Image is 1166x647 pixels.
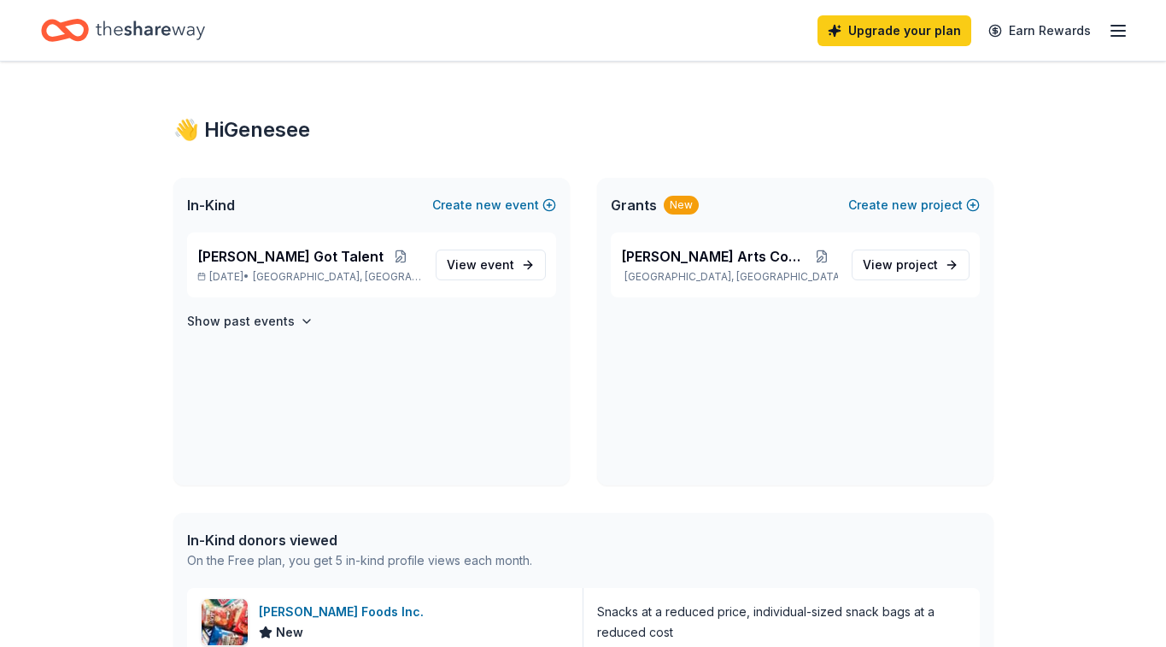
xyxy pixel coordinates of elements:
span: New [276,622,303,643]
span: [GEOGRAPHIC_DATA], [GEOGRAPHIC_DATA] [253,270,421,284]
a: View event [436,250,546,280]
div: On the Free plan, you get 5 in-kind profile views each month. [187,550,532,571]
span: new [892,195,917,215]
div: In-Kind donors viewed [187,530,532,550]
h4: Show past events [187,311,295,332]
span: event [480,257,514,272]
a: Home [41,10,205,50]
div: [PERSON_NAME] Foods Inc. [259,602,431,622]
span: In-Kind [187,195,235,215]
span: new [476,195,501,215]
a: View project [852,250,970,280]
span: project [896,257,938,272]
p: [GEOGRAPHIC_DATA], [GEOGRAPHIC_DATA] [621,270,838,284]
div: 👋 Hi Genesee [173,116,993,144]
div: New [664,196,699,215]
div: Snacks at a reduced price, individual-sized snack bags at a reduced cost [597,602,966,643]
a: Upgrade your plan [817,15,971,46]
span: View [447,255,514,275]
span: [PERSON_NAME] Got Talent [197,246,384,267]
button: Createnewproject [848,195,980,215]
p: [DATE] • [197,270,422,284]
a: Earn Rewards [978,15,1101,46]
span: Grants [611,195,657,215]
span: [PERSON_NAME] Arts Council [621,246,806,267]
img: Image for Herr Foods Inc. [202,599,248,645]
button: Createnewevent [432,195,556,215]
button: Show past events [187,311,313,332]
span: View [863,255,938,275]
